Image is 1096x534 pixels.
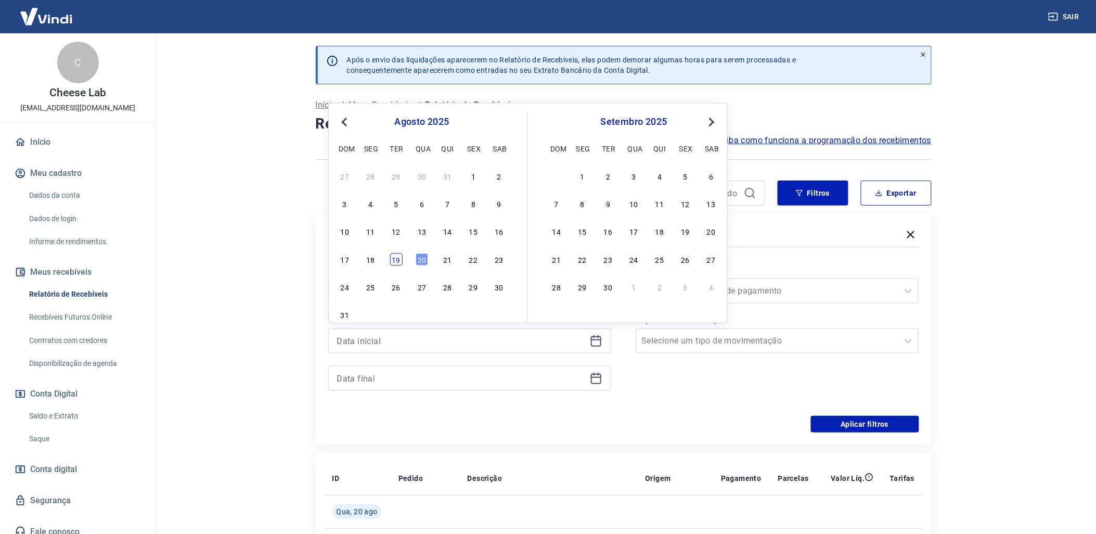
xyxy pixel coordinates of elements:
div: Choose sábado, 6 de setembro de 2025 [493,309,506,321]
div: setembro 2025 [549,116,719,129]
div: qui [653,142,666,155]
p: ID [332,473,340,484]
button: Next Month [705,116,718,129]
p: / [341,99,344,111]
div: month 2025-08 [337,169,507,323]
div: Choose quinta-feira, 11 de setembro de 2025 [653,198,666,210]
div: Choose terça-feira, 12 de agosto de 2025 [390,225,403,238]
div: Choose terça-feira, 9 de setembro de 2025 [602,198,614,210]
a: Informe de rendimentos [25,231,143,252]
p: [EMAIL_ADDRESS][DOMAIN_NAME] [20,103,135,113]
button: Filtros [778,181,848,206]
div: Choose quarta-feira, 27 de agosto de 2025 [416,281,428,294]
div: Choose sexta-feira, 5 de setembro de 2025 [467,309,480,321]
div: Choose terça-feira, 2 de setembro de 2025 [602,170,614,182]
div: dom [550,142,563,155]
div: Choose quarta-feira, 10 de setembro de 2025 [628,198,640,210]
div: Choose sexta-feira, 22 de agosto de 2025 [467,253,480,265]
div: Choose quarta-feira, 24 de setembro de 2025 [628,253,640,265]
div: Choose quarta-feira, 17 de setembro de 2025 [628,225,640,238]
div: Choose segunda-feira, 4 de agosto de 2025 [364,198,377,210]
h4: Relatório de Recebíveis [316,113,932,134]
a: Saiba como funciona a programação dos recebimentos [717,134,932,147]
div: Choose sábado, 27 de setembro de 2025 [705,253,717,265]
div: Choose quarta-feira, 1 de outubro de 2025 [628,281,640,294]
div: Choose domingo, 3 de agosto de 2025 [339,198,351,210]
div: Choose quarta-feira, 3 de setembro de 2025 [416,309,428,321]
span: Conta digital [30,462,77,477]
div: Choose sexta-feira, 15 de agosto de 2025 [467,225,480,238]
div: dom [339,142,351,155]
div: Choose segunda-feira, 8 de setembro de 2025 [576,198,589,210]
div: Choose quinta-feira, 25 de setembro de 2025 [653,253,666,265]
div: qua [416,142,428,155]
div: qui [442,142,454,155]
div: Choose terça-feira, 16 de setembro de 2025 [602,225,614,238]
a: Início [12,131,143,154]
a: Conta digital [12,458,143,481]
div: Choose domingo, 21 de setembro de 2025 [550,253,563,265]
div: Choose sábado, 6 de setembro de 2025 [705,170,717,182]
div: Choose quinta-feira, 2 de outubro de 2025 [653,281,666,294]
div: C [57,42,99,83]
button: Previous Month [338,116,351,129]
div: Choose quarta-feira, 3 de setembro de 2025 [628,170,640,182]
div: Choose sexta-feira, 8 de agosto de 2025 [467,198,480,210]
p: Relatório de Recebíveis [425,99,515,111]
a: Disponibilização de agenda [25,353,143,374]
div: Choose terça-feira, 29 de julho de 2025 [390,170,403,182]
div: Choose quinta-feira, 31 de julho de 2025 [442,170,454,182]
div: Choose quarta-feira, 20 de agosto de 2025 [416,253,428,265]
div: Choose quarta-feira, 13 de agosto de 2025 [416,225,428,238]
div: Choose sábado, 20 de setembro de 2025 [705,225,717,238]
div: Choose sexta-feira, 19 de setembro de 2025 [679,225,692,238]
div: Choose quinta-feira, 18 de setembro de 2025 [653,225,666,238]
a: Meus Recebíveis [349,99,413,111]
div: ter [602,142,614,155]
div: Choose segunda-feira, 1 de setembro de 2025 [364,309,377,321]
div: Choose sexta-feira, 26 de setembro de 2025 [679,253,692,265]
div: Choose sexta-feira, 5 de setembro de 2025 [679,170,692,182]
div: Choose domingo, 17 de agosto de 2025 [339,253,351,265]
label: Forma de Pagamento [638,264,917,276]
div: Choose segunda-feira, 15 de setembro de 2025 [576,225,589,238]
div: Choose terça-feira, 26 de agosto de 2025 [390,281,403,294]
p: Cheese Lab [49,87,106,98]
div: Choose sexta-feira, 12 de setembro de 2025 [679,198,692,210]
div: Choose segunda-feira, 11 de agosto de 2025 [364,225,377,238]
div: Choose terça-feira, 19 de agosto de 2025 [390,253,403,265]
div: Choose domingo, 27 de julho de 2025 [339,170,351,182]
div: seg [364,142,377,155]
input: Data final [337,371,586,386]
p: Origem [646,473,671,484]
a: Contratos com credores [25,330,143,351]
button: Sair [1046,7,1084,27]
div: ter [390,142,403,155]
div: Choose quinta-feira, 14 de agosto de 2025 [442,225,454,238]
div: Choose terça-feira, 2 de setembro de 2025 [390,309,403,321]
p: Descrição [468,473,502,484]
p: Parcelas [778,473,809,484]
p: Pedido [398,473,423,484]
div: Choose terça-feira, 30 de setembro de 2025 [602,281,614,294]
div: seg [576,142,589,155]
p: Valor Líq. [831,473,865,484]
div: Choose quinta-feira, 21 de agosto de 2025 [442,253,454,265]
a: Saque [25,428,143,450]
div: Choose sábado, 30 de agosto de 2025 [493,281,506,294]
div: sab [493,142,506,155]
div: Choose terça-feira, 5 de agosto de 2025 [390,198,403,210]
div: Choose segunda-feira, 18 de agosto de 2025 [364,253,377,265]
div: Choose domingo, 10 de agosto de 2025 [339,225,351,238]
a: Segurança [12,489,143,512]
div: Choose quinta-feira, 4 de setembro de 2025 [442,309,454,321]
div: Choose sábado, 4 de outubro de 2025 [705,281,717,294]
p: Após o envio das liquidações aparecerem no Relatório de Recebíveis, elas podem demorar algumas ho... [347,55,796,75]
a: Dados da conta [25,185,143,206]
div: Choose quinta-feira, 4 de setembro de 2025 [653,170,666,182]
div: Choose domingo, 14 de setembro de 2025 [550,225,563,238]
div: Choose sexta-feira, 29 de agosto de 2025 [467,281,480,294]
div: Choose domingo, 7 de setembro de 2025 [550,198,563,210]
